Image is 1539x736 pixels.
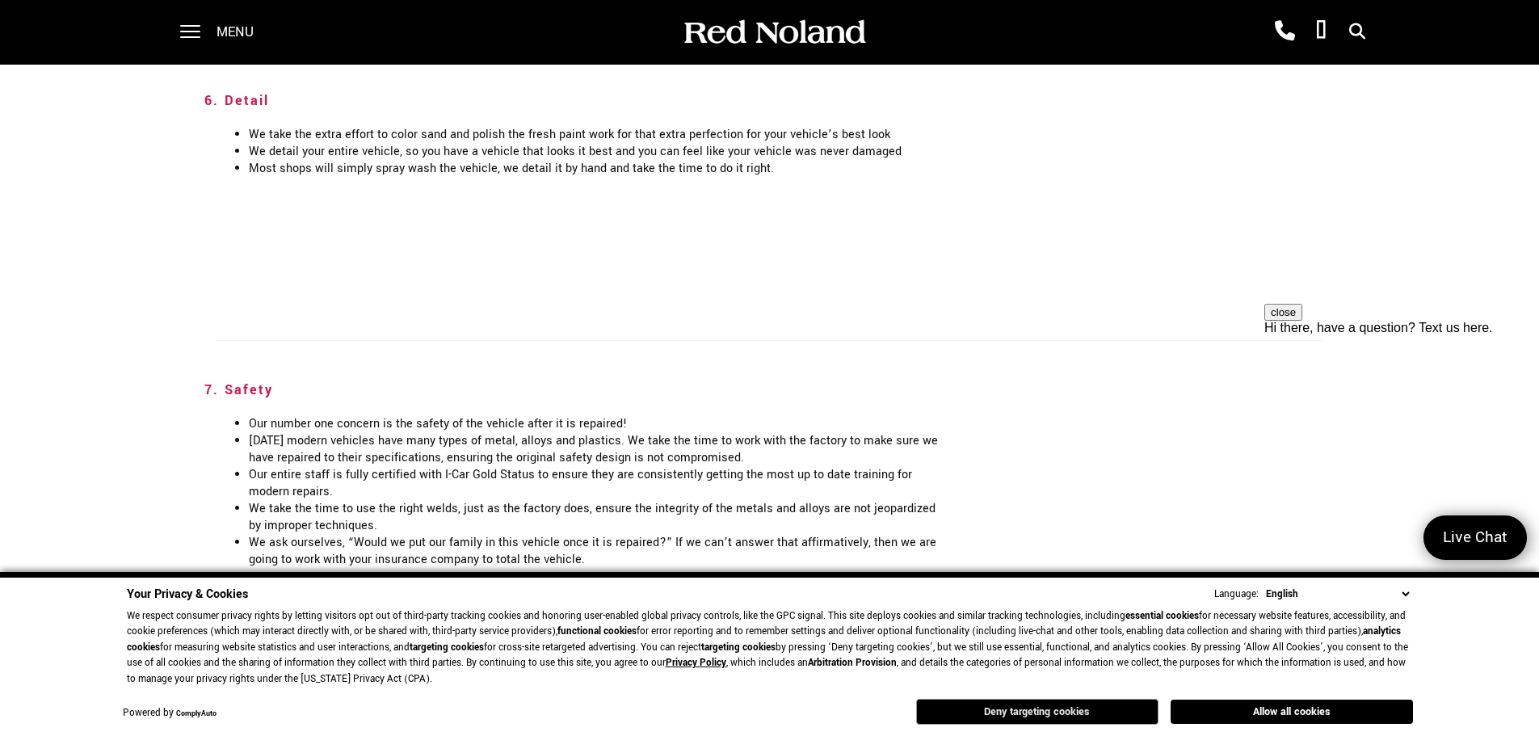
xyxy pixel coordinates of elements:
[916,699,1158,725] button: Deny targeting cookies
[204,373,1335,407] h3: 7. Safety
[249,415,946,432] li: Our number one concern is the safety of the vehicle after it is repaired!
[1262,586,1413,603] select: Language Select
[249,500,946,534] li: We take the time to use the right welds, just as the factory does, ensure the integrity of the me...
[557,625,637,638] strong: functional cookies
[249,432,946,466] li: [DATE] modern vehicles have many types of metal, alloys and plastics. We take the time to work wi...
[1171,700,1413,724] button: Allow all cookies
[1214,589,1259,599] div: Language:
[176,709,217,719] a: ComplyAuto
[808,656,897,670] strong: Arbitration Provision
[666,656,726,670] a: Privacy Policy
[1423,515,1527,560] a: Live Chat
[249,143,946,160] li: We detail your entire vehicle, so you have a vehicle that looks it best and you can feel like you...
[127,586,248,603] span: Your Privacy & Cookies
[127,608,1413,688] p: We respect consumer privacy rights by letting visitors opt out of third-party tracking cookies an...
[681,19,867,47] img: Red Noland Auto Group
[127,625,1401,654] strong: analytics cookies
[1125,609,1199,623] strong: essential cookies
[204,84,1335,118] h3: 6. Detail
[1264,304,1539,478] iframe: podium webchat widget prompt
[1435,527,1516,549] span: Live Chat
[249,126,946,143] li: We take the extra effort to color sand and polish the fresh paint work for that extra perfection ...
[701,641,776,654] strong: targeting cookies
[410,641,484,654] strong: targeting cookies
[249,534,946,568] li: We ask ourselves, “Would we put our family in this vehicle once it is repaired?” If we can’t answ...
[123,709,217,719] div: Powered by
[249,466,946,500] li: Our entire staff is fully certified with I-Car Gold Status to ensure they are consistently gettin...
[249,160,946,177] li: Most shops will simply spray wash the vehicle, we detail it by hand and take the time to do it ri...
